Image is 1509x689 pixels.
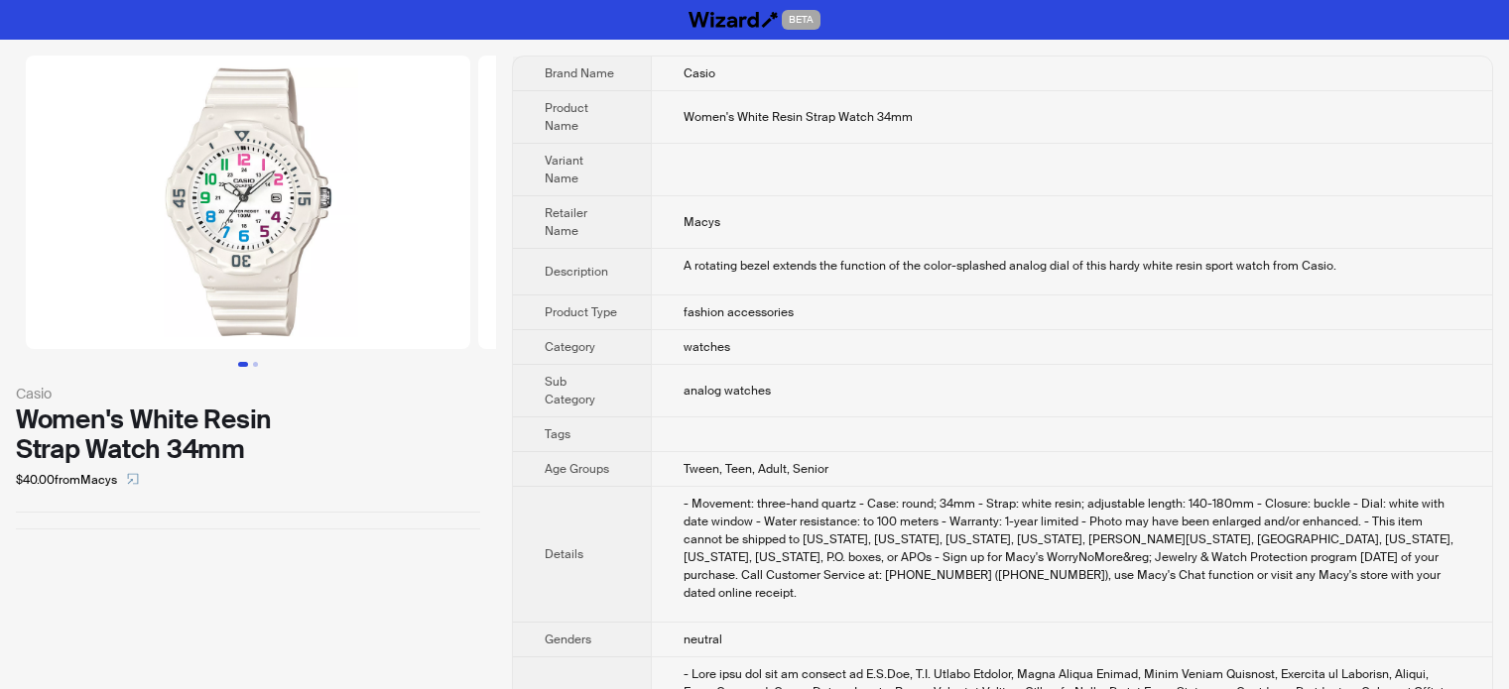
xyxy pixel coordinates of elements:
[26,56,470,349] img: Women's White Resin Strap Watch 34mm image 1
[16,464,480,496] div: $40.00 from Macys
[684,461,828,477] span: Tween, Teen, Adult, Senior
[545,304,617,320] span: Product Type
[684,65,715,81] span: Casio
[684,339,730,355] span: watches
[684,109,913,125] span: Women's White Resin Strap Watch 34mm
[545,426,570,442] span: Tags
[684,214,720,230] span: Macys
[545,65,614,81] span: Brand Name
[545,264,608,280] span: Description
[238,362,248,367] button: Go to slide 1
[545,632,591,647] span: Genders
[127,473,139,485] span: select
[684,304,794,320] span: fashion accessories
[545,374,595,407] span: Sub Category
[684,495,1460,602] div: - Movement: three-hand quartz - Case: round; 34mm - Strap: white resin; adjustable length: 140-18...
[545,100,588,134] span: Product Name
[253,362,258,367] button: Go to slide 2
[478,56,923,349] img: Women's White Resin Strap Watch 34mm image 2
[545,153,583,186] span: Variant Name
[684,632,722,647] span: neutral
[16,404,480,464] div: Women's White Resin Strap Watch 34mm
[545,339,595,355] span: Category
[684,257,1460,275] div: A rotating bezel extends the function of the color-splashed analog dial of this hardy white resin...
[545,461,609,477] span: Age Groups
[684,383,771,399] span: analog watches
[16,383,480,404] div: Casio
[545,205,587,239] span: Retailer Name
[782,10,820,30] span: BETA
[545,546,583,562] span: Details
